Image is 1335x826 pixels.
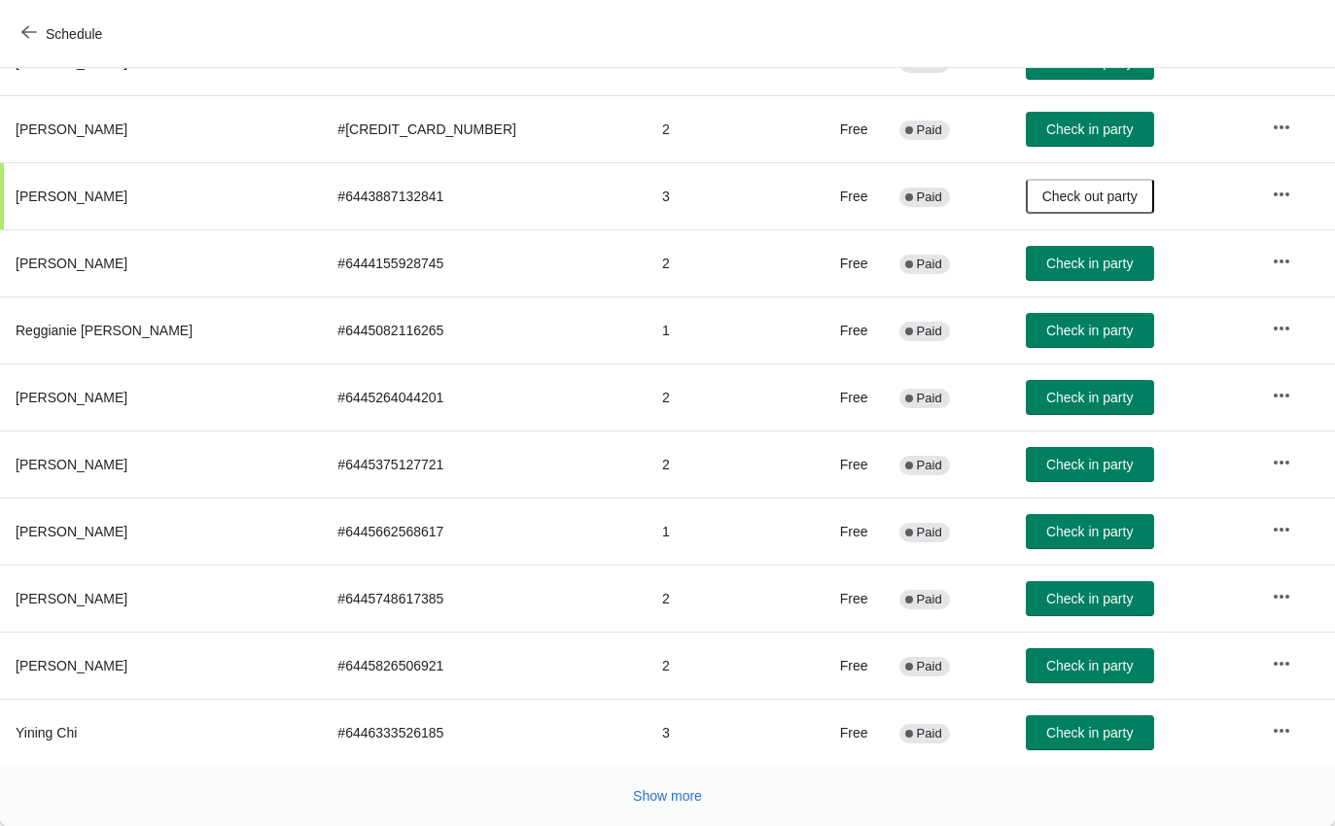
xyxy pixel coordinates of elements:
span: Check in party [1046,524,1133,539]
span: Check in party [1046,121,1133,137]
span: Reggianie [PERSON_NAME] [16,323,193,338]
td: Free [790,699,883,766]
button: Check in party [1026,380,1154,415]
td: # 6445082116265 [322,296,647,363]
td: 2 [647,565,790,632]
span: Paid [917,189,942,205]
td: Free [790,632,883,699]
button: Check in party [1026,246,1154,281]
td: 2 [647,430,790,498]
span: Check in party [1046,658,1133,673]
span: Paid [917,592,942,607]
span: Paid [917,391,942,406]
span: Check in party [1046,256,1133,271]
span: Paid [917,726,942,741]
td: Free [790,498,883,565]
button: Check in party [1026,648,1154,683]
td: 2 [647,95,790,162]
span: Paid [917,122,942,138]
span: [PERSON_NAME] [16,658,127,673]
td: # 6445264044201 [322,363,647,430]
span: Show more [633,788,702,804]
span: [PERSON_NAME] [16,524,127,539]
td: 3 [647,162,790,229]
td: 3 [647,699,790,766]
span: Paid [917,659,942,674]
span: Schedule [46,26,102,42]
td: Free [790,229,883,296]
button: Check in party [1026,112,1154,147]
span: [PERSON_NAME] [16,256,127,271]
td: # 6443887132841 [322,162,647,229]
span: Paid [917,324,942,339]
span: [PERSON_NAME] [16,457,127,472]
td: Free [790,363,883,430]
td: # 6444155928745 [322,229,647,296]
button: Show more [625,778,710,813]
td: # 6446333526185 [322,699,647,766]
button: Check in party [1026,715,1154,750]
button: Check out party [1026,179,1154,214]
span: Check in party [1046,390,1133,405]
td: Free [790,296,883,363]
button: Check in party [1026,581,1154,616]
span: Check in party [1046,591,1133,606]
span: Check in party [1046,725,1133,740]
td: 2 [647,363,790,430]
span: Paid [917,458,942,473]
span: [PERSON_NAME] [16,390,127,405]
span: Paid [917,525,942,540]
td: 2 [647,229,790,296]
td: Free [790,95,883,162]
td: 2 [647,632,790,699]
button: Schedule [10,17,118,52]
span: [PERSON_NAME] [16,591,127,606]
button: Check in party [1026,313,1154,348]
td: Free [790,430,883,498]
span: Paid [917,257,942,272]
button: Check in party [1026,514,1154,549]
button: Check in party [1026,447,1154,482]
span: [PERSON_NAME] [16,121,127,137]
td: # [CREDIT_CARD_NUMBER] [322,95,647,162]
td: # 6445748617385 [322,565,647,632]
span: Check in party [1046,457,1133,472]
td: # 6445662568617 [322,498,647,565]
td: Free [790,565,883,632]
span: [PERSON_NAME] [16,189,127,204]
span: Check in party [1046,323,1133,338]
span: Yining Chi [16,725,77,740]
td: 1 [647,296,790,363]
td: # 6445375127721 [322,430,647,498]
span: Check out party [1042,189,1138,204]
td: # 6445826506921 [322,632,647,699]
td: 1 [647,498,790,565]
td: Free [790,162,883,229]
